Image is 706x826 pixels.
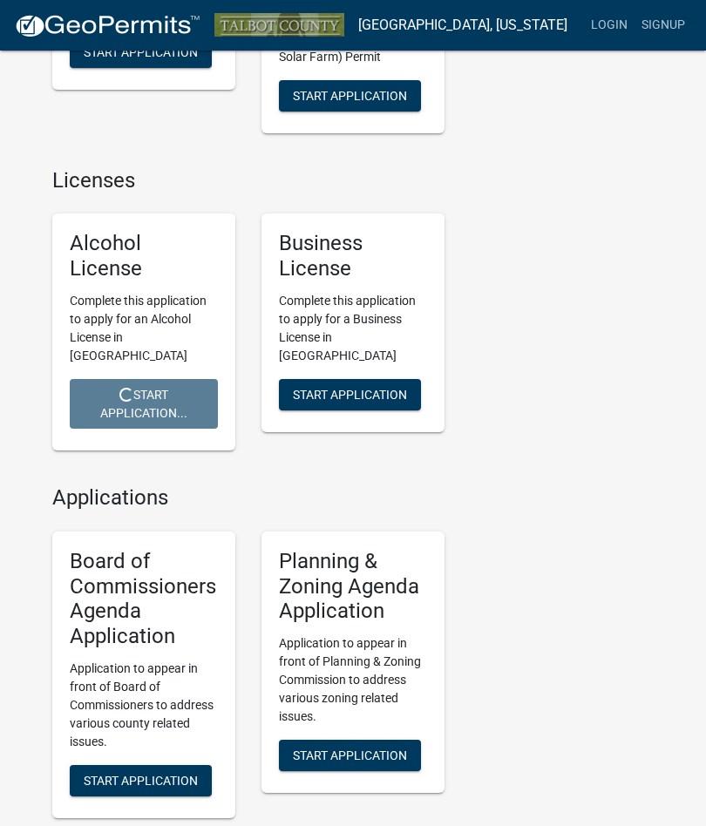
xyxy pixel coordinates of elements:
[279,634,427,726] p: Application to appear in front of Planning & Zoning Commission to address various zoning related ...
[70,379,218,429] button: Start Application...
[70,231,218,281] h5: Alcohol License
[70,292,218,365] p: Complete this application to apply for an Alcohol License in [GEOGRAPHIC_DATA]
[279,231,427,281] h5: Business License
[279,740,421,771] button: Start Application
[70,660,218,751] p: Application to appear in front of Board of Commissioners to address various county related issues.
[279,549,427,624] h5: Planning & Zoning Agenda Application
[279,379,421,410] button: Start Application
[70,765,212,796] button: Start Application
[84,773,198,787] span: Start Application
[214,13,344,37] img: Talbot County, Georgia
[70,37,212,68] button: Start Application
[358,10,567,40] a: [GEOGRAPHIC_DATA], [US_STATE]
[293,88,407,102] span: Start Application
[279,292,427,365] p: Complete this application to apply for a Business License in [GEOGRAPHIC_DATA]
[52,485,445,511] h4: Applications
[293,387,407,401] span: Start Application
[584,9,635,42] a: Login
[100,387,187,419] span: Start Application...
[84,44,198,58] span: Start Application
[279,80,421,112] button: Start Application
[70,549,218,649] h5: Board of Commissioners Agenda Application
[293,748,407,762] span: Start Application
[52,168,445,193] h4: Licenses
[635,9,692,42] a: Signup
